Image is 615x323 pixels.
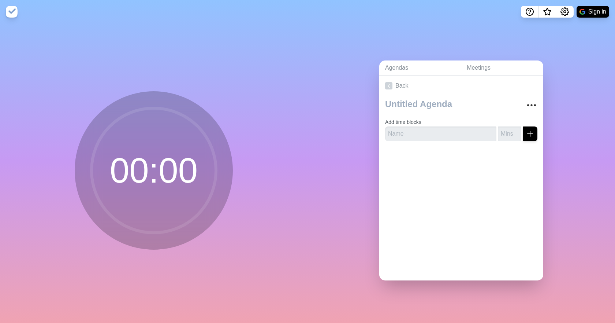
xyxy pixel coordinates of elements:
[579,9,585,15] img: google logo
[498,126,521,141] input: Mins
[538,6,556,18] button: What’s new
[379,60,461,76] a: Agendas
[556,6,574,18] button: Settings
[385,126,496,141] input: Name
[6,6,18,18] img: timeblocks logo
[379,76,543,96] a: Back
[577,6,609,18] button: Sign in
[461,60,543,76] a: Meetings
[521,6,538,18] button: Help
[385,119,421,125] label: Add time blocks
[524,98,539,113] button: More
